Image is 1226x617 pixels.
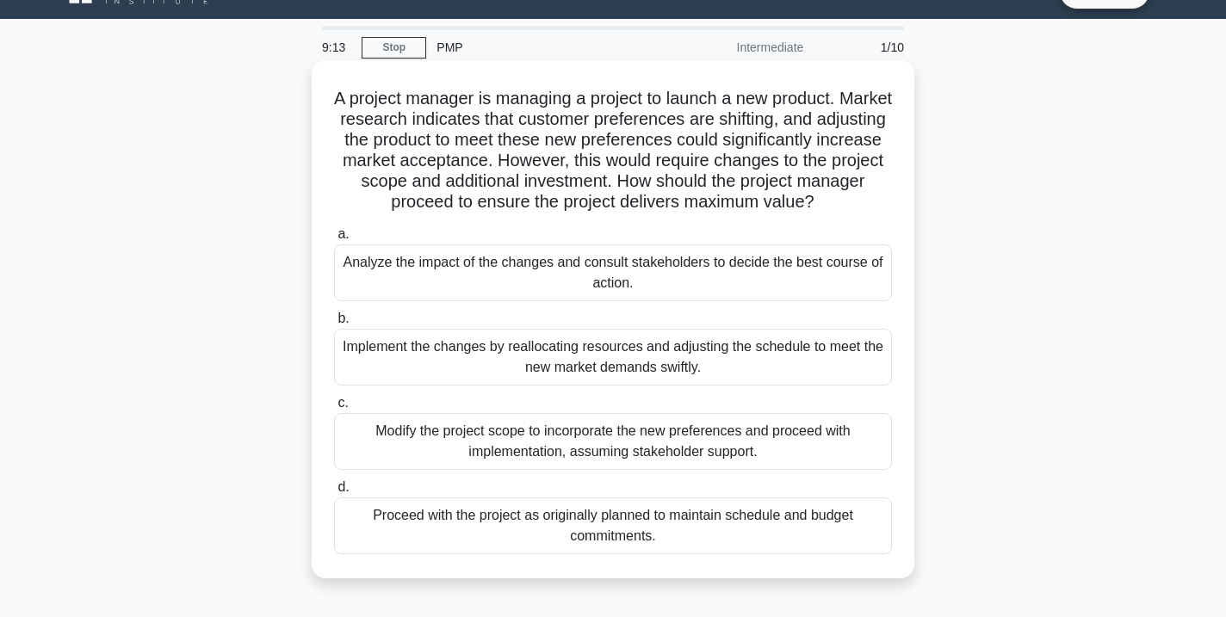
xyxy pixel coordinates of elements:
[334,244,892,301] div: Analyze the impact of the changes and consult stakeholders to decide the best course of action.
[312,30,362,65] div: 9:13
[334,413,892,470] div: Modify the project scope to incorporate the new preferences and proceed with implementation, assu...
[337,311,349,325] span: b.
[663,30,814,65] div: Intermediate
[332,88,894,213] h5: A project manager is managing a project to launch a new product. Market research indicates that c...
[426,30,663,65] div: PMP
[337,479,349,494] span: d.
[814,30,914,65] div: 1/10
[337,226,349,241] span: a.
[334,497,892,554] div: Proceed with the project as originally planned to maintain schedule and budget commitments.
[334,329,892,386] div: Implement the changes by reallocating resources and adjusting the schedule to meet the new market...
[362,37,426,59] a: Stop
[337,395,348,410] span: c.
